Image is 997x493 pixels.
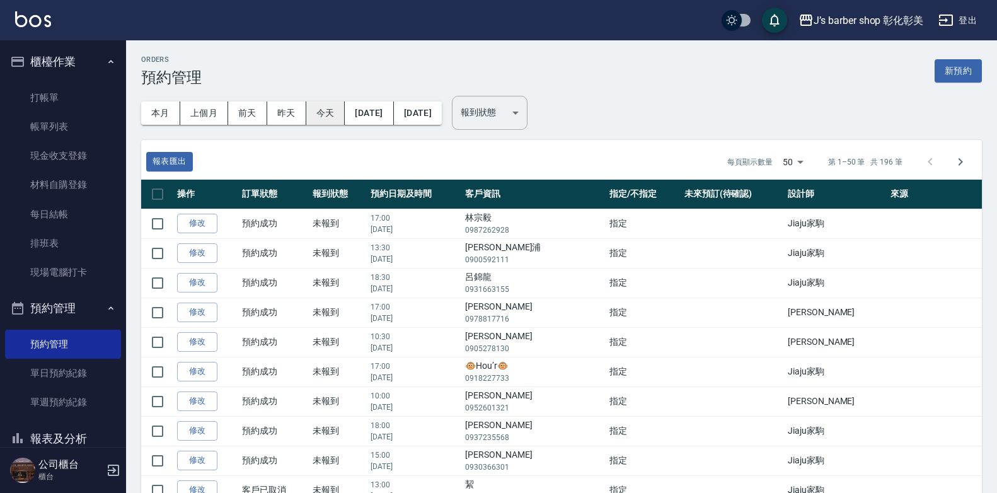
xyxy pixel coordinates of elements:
[239,446,309,475] td: 預約成功
[394,101,442,125] button: [DATE]
[141,69,202,86] h3: 預約管理
[177,332,217,352] a: 修改
[141,101,180,125] button: 本月
[371,242,459,253] p: 13:30
[371,390,459,402] p: 10:00
[177,362,217,381] a: 修改
[5,422,121,455] button: 報表及分析
[239,298,309,327] td: 預約成功
[762,8,787,33] button: save
[462,298,606,327] td: [PERSON_NAME]
[146,152,193,171] button: 報表匯出
[371,361,459,372] p: 17:00
[141,55,202,64] h2: Orders
[681,180,785,209] th: 未來預訂(待確認)
[38,471,103,482] p: 櫃台
[177,214,217,233] a: 修改
[727,156,773,168] p: 每頁顯示數量
[177,421,217,441] a: 修改
[465,313,603,325] p: 0978817716
[5,200,121,229] a: 每日結帳
[10,458,35,483] img: Person
[462,209,606,238] td: 林宗毅
[465,284,603,295] p: 0931663155
[228,101,267,125] button: 前天
[606,416,681,446] td: 指定
[935,59,982,83] button: 新預約
[309,298,367,327] td: 未報到
[785,238,887,268] td: Jiaju家駒
[606,357,681,386] td: 指定
[367,180,462,209] th: 預約日期及時間
[462,327,606,357] td: [PERSON_NAME]
[814,13,923,28] div: J’s barber shop 彰化彰美
[465,432,603,443] p: 0937235568
[5,330,121,359] a: 預約管理
[371,479,459,490] p: 13:00
[306,101,345,125] button: 今天
[5,388,121,417] a: 單週預約紀錄
[5,112,121,141] a: 帳單列表
[371,449,459,461] p: 15:00
[465,402,603,414] p: 0952601321
[371,461,459,472] p: [DATE]
[793,8,928,33] button: J’s barber shop 彰化彰美
[785,416,887,446] td: Jiaju家駒
[174,180,239,209] th: 操作
[371,272,459,283] p: 18:30
[5,292,121,325] button: 預約管理
[465,373,603,384] p: 0918227733
[5,83,121,112] a: 打帳單
[462,238,606,268] td: [PERSON_NAME]浦
[371,301,459,313] p: 17:00
[785,268,887,298] td: Jiaju家駒
[465,224,603,236] p: 0987262928
[239,268,309,298] td: 預約成功
[5,45,121,78] button: 櫃檯作業
[935,64,982,76] a: 新預約
[309,180,367,209] th: 報到狀態
[309,327,367,357] td: 未報到
[462,268,606,298] td: 呂錦龍
[785,327,887,357] td: [PERSON_NAME]
[371,431,459,443] p: [DATE]
[371,331,459,342] p: 10:30
[785,386,887,416] td: [PERSON_NAME]
[887,180,982,209] th: 來源
[933,9,982,32] button: 登出
[309,386,367,416] td: 未報到
[309,357,367,386] td: 未報到
[239,180,309,209] th: 訂單狀態
[462,416,606,446] td: [PERSON_NAME]
[371,372,459,383] p: [DATE]
[371,420,459,431] p: 18:00
[606,238,681,268] td: 指定
[371,253,459,265] p: [DATE]
[462,386,606,416] td: [PERSON_NAME]
[606,209,681,238] td: 指定
[945,147,976,177] button: Go to next page
[267,101,306,125] button: 昨天
[785,298,887,327] td: [PERSON_NAME]
[785,209,887,238] td: Jiaju家駒
[785,357,887,386] td: Jiaju家駒
[5,258,121,287] a: 現場電腦打卡
[5,141,121,170] a: 現金收支登錄
[177,273,217,293] a: 修改
[239,327,309,357] td: 預約成功
[371,313,459,324] p: [DATE]
[177,451,217,470] a: 修改
[5,359,121,388] a: 單日預約紀錄
[462,357,606,386] td: 🐵Hou’r🐵
[309,416,367,446] td: 未報到
[606,180,681,209] th: 指定/不指定
[177,303,217,322] a: 修改
[371,283,459,294] p: [DATE]
[785,180,887,209] th: 設計師
[606,327,681,357] td: 指定
[371,342,459,354] p: [DATE]
[465,461,603,473] p: 0930366301
[371,212,459,224] p: 17:00
[239,386,309,416] td: 預約成功
[371,224,459,235] p: [DATE]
